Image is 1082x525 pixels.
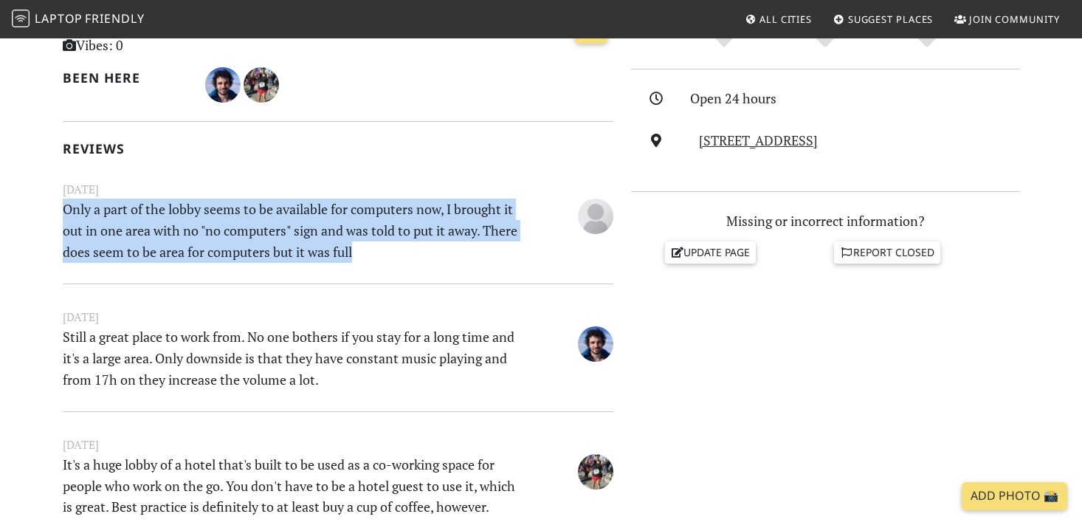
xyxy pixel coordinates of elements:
h2: Been here [63,70,187,86]
p: Still a great place to work from. No one bothers if you stay for a long time and it's a large are... [54,326,528,390]
span: Anonymous [578,205,613,223]
p: Only a part of the lobby seems to be available for computers now, I brought it out in one area wi... [54,199,528,262]
a: [STREET_ADDRESS] [699,131,818,149]
div: Open 24 hours [690,88,1028,109]
img: 3176-daniel.jpg [578,326,613,362]
span: Justin Ahn [578,461,613,478]
span: Daniel Dutra [205,75,244,92]
a: Report closed [834,241,940,264]
small: [DATE] [54,436,622,454]
img: 3176-daniel.jpg [205,67,241,103]
a: Update page [665,241,757,264]
span: Friendly [85,10,144,27]
p: It's a huge lobby of a hotel that's built to be used as a co-working space for people who work on... [54,454,528,518]
img: 1348-justin.jpg [578,454,613,490]
h2: Reviews [63,141,613,157]
span: Daniel Dutra [578,333,613,351]
span: Join Community [969,13,1060,26]
span: Suggest Places [848,13,934,26]
span: Laptop [35,10,83,27]
a: LaptopFriendly LaptopFriendly [12,7,145,32]
small: [DATE] [54,180,622,199]
span: Justin Ahn [244,75,279,92]
img: blank-535327c66bd565773addf3077783bbfce4b00ec00e9fd257753287c682c7fa38.png [578,199,613,234]
img: LaptopFriendly [12,10,30,27]
a: Join Community [948,6,1066,32]
a: All Cities [739,6,818,32]
p: Missing or incorrect information? [631,210,1019,232]
small: [DATE] [54,308,622,326]
a: Suggest Places [827,6,940,32]
img: 1348-justin.jpg [244,67,279,103]
span: All Cities [759,13,812,26]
